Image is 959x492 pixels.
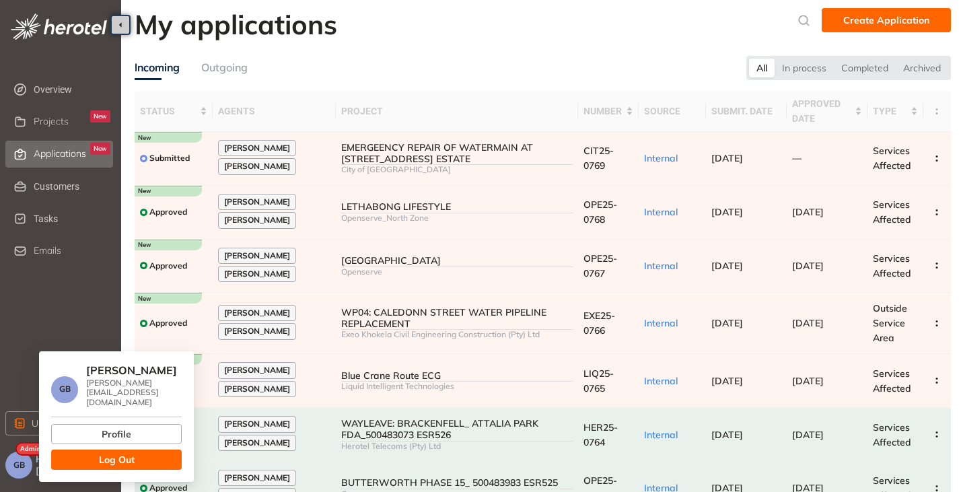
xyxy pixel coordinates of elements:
[873,145,911,172] span: Services Affected
[341,442,573,451] div: Herotel Telecoms (Pty) Ltd
[135,91,213,132] th: status
[224,438,290,448] span: [PERSON_NAME]
[583,252,617,279] span: OPE25-0767
[578,91,639,132] th: number
[90,143,110,155] div: New
[792,260,824,272] span: [DATE]
[341,201,573,213] div: LETHABONG LIFESTYLE
[711,260,743,272] span: [DATE]
[336,91,578,132] th: project
[873,252,911,279] span: Services Affected
[224,197,290,207] span: [PERSON_NAME]
[51,450,182,470] button: Log Out
[34,148,86,160] span: Applications
[224,419,290,429] span: [PERSON_NAME]
[341,165,573,174] div: City of [GEOGRAPHIC_DATA]
[224,473,290,483] span: [PERSON_NAME]
[583,421,618,448] span: HER25-0764
[792,429,824,441] span: [DATE]
[135,8,337,40] h2: My applications
[822,8,951,32] button: Create Application
[34,245,61,256] span: Emails
[792,152,802,164] span: —
[86,363,177,377] span: [PERSON_NAME]
[583,104,624,118] span: number
[644,206,678,218] span: Internal
[86,378,182,407] div: [PERSON_NAME][EMAIL_ADDRESS][DOMAIN_NAME]
[341,142,573,165] div: EMERGEENCY REPAIR OF WATERMAIN AT [STREET_ADDRESS] ESTATE
[711,152,743,164] span: [DATE]
[711,317,743,329] span: [DATE]
[873,104,908,118] span: type
[711,429,743,441] span: [DATE]
[787,91,867,132] th: approved date
[51,424,182,444] button: Profile
[644,429,678,441] span: Internal
[149,153,190,163] span: Submitted
[224,326,290,336] span: [PERSON_NAME]
[706,91,787,132] th: submit. date
[34,205,110,232] span: Tasks
[583,367,614,394] span: LIQ25-0765
[644,317,678,329] span: Internal
[873,367,911,394] span: Services Affected
[873,302,907,344] span: Outside Service Area
[11,13,107,40] img: logo
[341,370,573,382] div: Blue Crane Route ECG
[341,267,573,277] div: Openserve
[792,375,824,387] span: [DATE]
[792,206,824,218] span: [DATE]
[873,421,911,448] span: Services Affected
[792,317,824,329] span: [DATE]
[749,59,775,77] div: All
[102,427,131,442] span: Profile
[583,310,615,337] span: EXE25-0766
[792,96,852,126] span: approved date
[5,452,32,479] button: GB
[341,382,573,391] div: Liquid Intelligent Technologies
[224,162,290,171] span: [PERSON_NAME]
[90,110,110,122] div: New
[99,452,135,467] span: Log Out
[341,255,573,267] div: [GEOGRAPHIC_DATA]
[341,418,573,441] div: WAYLEAVE: BRACKENFELL_ ATTALIA PARK FDA_500483073 ESR526
[873,199,911,225] span: Services Affected
[896,59,948,77] div: Archived
[644,152,678,164] span: Internal
[213,91,336,132] th: agents
[140,104,197,118] span: status
[867,91,923,132] th: type
[644,260,678,272] span: Internal
[711,206,743,218] span: [DATE]
[843,13,929,28] span: Create Application
[341,477,573,489] div: BUTTERWORTH PHASE 15_ 500483983 ESR525
[224,143,290,153] span: [PERSON_NAME]
[224,365,290,375] span: [PERSON_NAME]
[341,330,573,339] div: Exeo Khokela Civil Engineering Construction (Pty) Ltd
[34,116,69,127] span: Projects
[639,91,706,132] th: source
[34,173,110,200] span: Customers
[341,307,573,330] div: WP04: CALEDONN STREET WATER PIPELINE REPLACEMENT
[34,76,110,103] span: Overview
[149,207,187,217] span: Approved
[341,213,573,223] div: Openserve_North Zone
[224,251,290,260] span: [PERSON_NAME]
[834,59,896,77] div: Completed
[135,59,180,76] div: Incoming
[149,261,187,271] span: Approved
[583,145,614,172] span: CIT25-0769
[224,308,290,318] span: [PERSON_NAME]
[59,384,71,394] span: GB
[36,454,116,477] span: Hi, [PERSON_NAME]
[644,375,678,387] span: Internal
[224,269,290,279] span: [PERSON_NAME]
[711,375,743,387] span: [DATE]
[13,460,25,470] span: GB
[775,59,834,77] div: In process
[201,59,248,76] div: Outgoing
[224,215,290,225] span: [PERSON_NAME]
[583,199,617,225] span: OPE25-0768
[224,384,290,394] span: [PERSON_NAME]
